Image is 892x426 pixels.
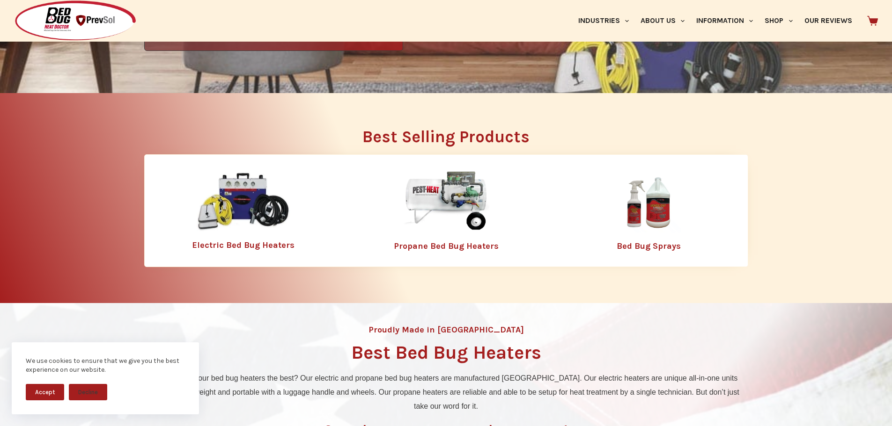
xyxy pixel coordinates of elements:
h1: Best Bed Bug Heaters [351,343,541,362]
a: Electric Bed Bug Heaters [192,240,295,250]
a: Bed Bug Sprays [617,241,681,251]
div: We use cookies to ensure that we give you the best experience on our website. [26,356,185,375]
button: Accept [26,384,64,400]
button: Open LiveChat chat widget [7,4,36,32]
button: Decline [69,384,107,400]
h4: Proudly Made in [GEOGRAPHIC_DATA] [369,325,524,334]
a: Propane Bed Bug Heaters [394,241,499,251]
h2: Best Selling Products [144,129,748,145]
p: What makes our bed bug heaters the best? Our electric and propane bed bug heaters are manufacture... [149,371,744,414]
